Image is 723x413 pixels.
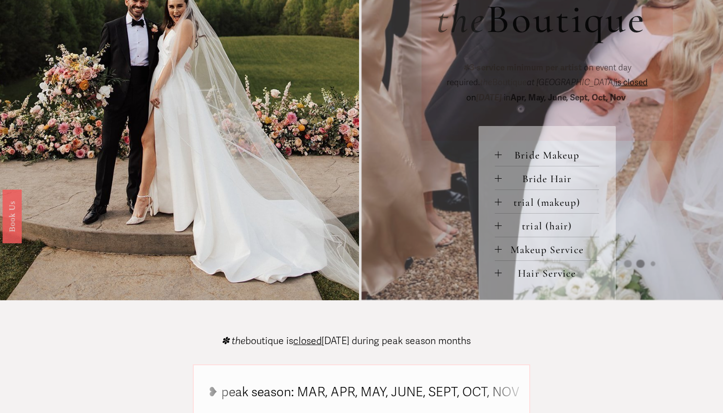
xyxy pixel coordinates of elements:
span: trial (makeup) [502,196,599,209]
em: at [GEOGRAPHIC_DATA] [527,77,615,88]
span: Bride Hair [502,172,599,185]
em: ✽ the [221,335,245,347]
button: Bride Hair [495,166,599,190]
span: Hair Service [502,267,599,280]
p: on [436,61,658,106]
tspan: ❥ peak season: MAR, APR, MAY, JUNE, SEPT, OCT, NOV [208,384,519,400]
span: Makeup Service [502,243,599,256]
span: trial (hair) [502,220,599,232]
strong: Apr, May, June, Sept, Oct, Nov [511,93,626,103]
span: Boutique [480,77,527,88]
em: ✽ [463,63,470,73]
em: [DATE] [476,93,502,103]
button: Makeup Service [495,237,599,260]
a: Book Us [2,189,22,243]
strong: 3-service minimum per artist [470,63,582,73]
em: the [480,77,492,88]
span: is closed [615,77,648,88]
button: Bride Makeup [495,143,599,166]
span: closed [293,335,322,347]
p: boutique is [DATE] during peak season months [221,337,471,347]
span: in [502,93,628,103]
button: trial (hair) [495,214,599,237]
button: trial (makeup) [495,190,599,213]
span: Bride Makeup [502,149,599,161]
button: Hair Service [495,261,599,284]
